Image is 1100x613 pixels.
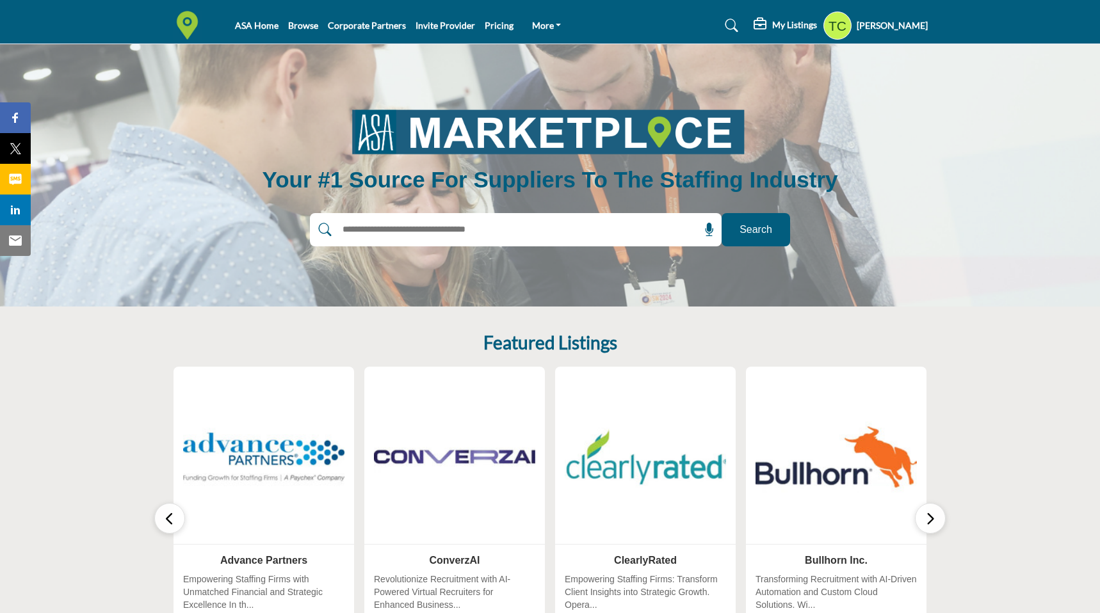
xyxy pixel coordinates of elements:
[756,376,917,537] img: Bullhorn Inc.
[183,376,344,537] img: Advance Partners
[374,376,535,537] img: ConverzAI
[772,19,817,31] h5: My Listings
[235,20,279,31] a: ASA Home
[857,19,928,32] h5: [PERSON_NAME]
[614,555,677,566] a: ClearlyRated
[220,555,307,566] a: Advance Partners
[328,20,406,31] a: Corporate Partners
[523,17,570,35] a: More
[262,165,837,195] h1: Your #1 Source for Suppliers to the Staffing Industry
[713,15,747,36] a: Search
[722,213,790,246] button: Search
[823,12,852,40] button: Show hide supplier dropdown
[416,20,475,31] a: Invite Provider
[483,332,617,354] h2: Featured Listings
[485,20,514,31] a: Pricing
[740,222,772,237] span: Search
[565,376,726,537] img: ClearlyRated
[348,104,752,157] img: image
[173,11,208,40] img: Site Logo
[288,20,318,31] a: Browse
[805,555,868,566] a: Bullhorn Inc.
[754,18,817,33] div: My Listings
[429,555,480,566] a: ConverzAI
